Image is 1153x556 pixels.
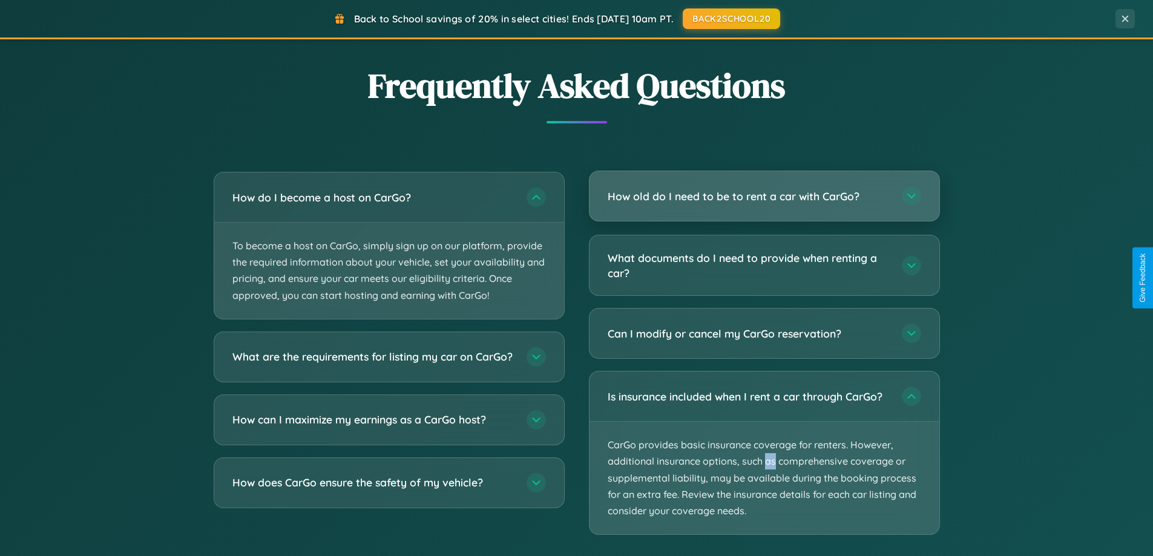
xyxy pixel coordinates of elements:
[354,13,674,25] span: Back to School savings of 20% in select cities! Ends [DATE] 10am PT.
[608,189,890,204] h3: How old do I need to be to rent a car with CarGo?
[232,475,514,490] h3: How does CarGo ensure the safety of my vehicle?
[232,412,514,427] h3: How can I maximize my earnings as a CarGo host?
[214,223,564,319] p: To become a host on CarGo, simply sign up on our platform, provide the required information about...
[590,422,939,534] p: CarGo provides basic insurance coverage for renters. However, additional insurance options, such ...
[214,62,940,109] h2: Frequently Asked Questions
[608,250,890,280] h3: What documents do I need to provide when renting a car?
[608,389,890,404] h3: Is insurance included when I rent a car through CarGo?
[608,326,890,341] h3: Can I modify or cancel my CarGo reservation?
[683,8,780,29] button: BACK2SCHOOL20
[232,190,514,205] h3: How do I become a host on CarGo?
[232,349,514,364] h3: What are the requirements for listing my car on CarGo?
[1138,253,1147,303] div: Give Feedback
